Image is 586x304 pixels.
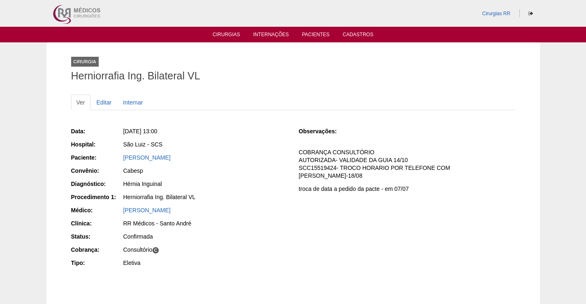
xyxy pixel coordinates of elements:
div: Diagnóstico: [71,180,123,188]
p: troca de data a pedido da pacte - em 07/07 [299,185,515,193]
div: Observações: [299,127,350,135]
a: Internações [253,32,289,40]
div: Consultório [123,246,287,254]
div: Confirmada [123,232,287,241]
h1: Herniorrafia Ing. Bilateral VL [71,71,515,81]
div: Data: [71,127,123,135]
a: Cirurgias [213,32,240,40]
a: Cadastros [343,32,373,40]
a: Cirurgias RR [482,11,510,16]
div: Status: [71,232,123,241]
div: Clínica: [71,219,123,227]
a: Ver [71,95,90,110]
a: [PERSON_NAME] [123,154,171,161]
div: Eletiva [123,259,287,267]
div: Hospital: [71,140,123,149]
a: Editar [91,95,117,110]
a: [PERSON_NAME] [123,207,171,213]
div: São Luiz - SCS [123,140,287,149]
div: Convênio: [71,167,123,175]
a: Pacientes [302,32,329,40]
i: Sair [528,11,533,16]
div: Procedimento 1: [71,193,123,201]
p: COBRANÇA CONSULTÓRIO AUTORIZADA- VALIDADE DA GUIA 14/10 SCC15519424- TROCO HORARIO POR TELEFONE C... [299,149,515,180]
div: Cirurgia [71,57,99,67]
span: C [152,247,159,254]
div: Hérnia Inguinal [123,180,287,188]
span: [DATE] 13:00 [123,128,158,135]
div: Médico: [71,206,123,214]
div: RR Médicos - Santo André [123,219,287,227]
a: Internar [118,95,148,110]
div: Cobrança: [71,246,123,254]
div: Paciente: [71,153,123,162]
div: Tipo: [71,259,123,267]
div: Cabesp [123,167,287,175]
div: Herniorrafia Ing. Bilateral VL [123,193,287,201]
